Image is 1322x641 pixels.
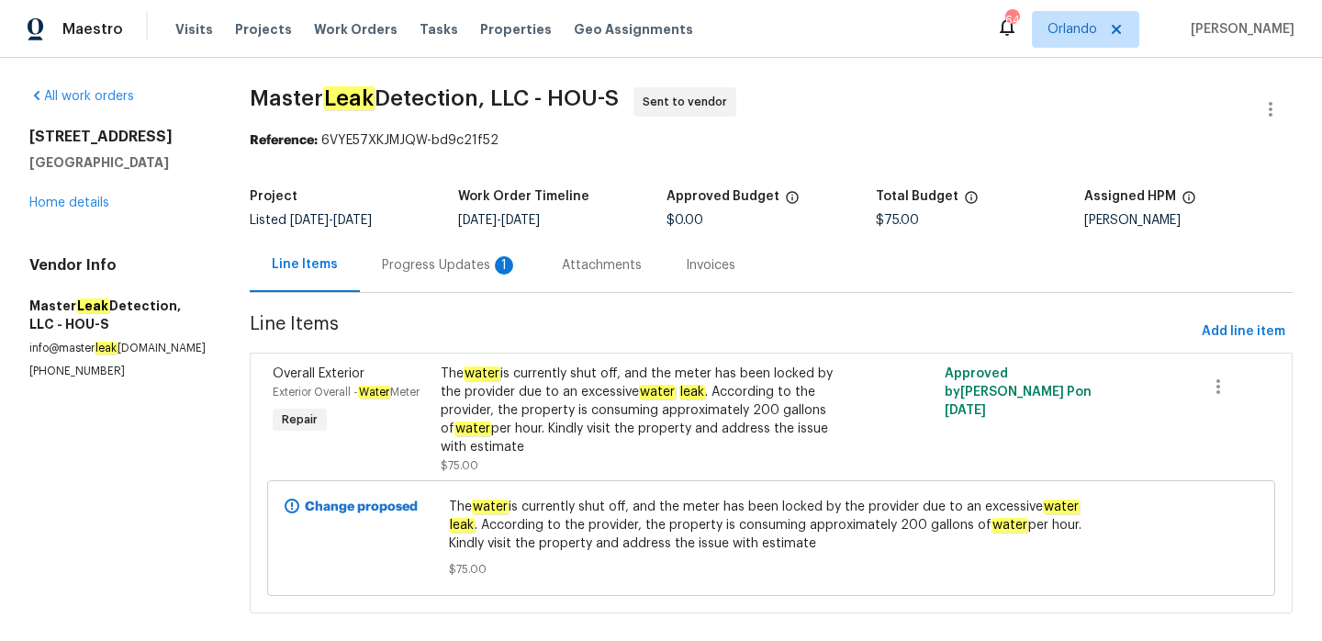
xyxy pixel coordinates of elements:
a: All work orders [29,90,134,103]
em: leak [679,385,705,399]
em: leak [449,518,475,533]
span: Listed [250,214,372,227]
span: Visits [175,20,213,39]
div: 6VYE57XKJMJQW-bd9c21f52 [250,131,1293,150]
span: Work Orders [314,20,398,39]
span: The is currently shut off, and the meter has been locked by the provider due to an excessive . Ac... [449,498,1094,553]
div: Attachments [562,256,642,275]
span: The total cost of line items that have been proposed by Opendoor. This sum includes line items th... [964,190,979,214]
span: The hpm assigned to this work order. [1182,190,1196,214]
span: $75.00 [876,214,919,227]
em: water [1043,500,1080,514]
span: Add line item [1202,320,1285,343]
p: [PHONE_NUMBER] [29,364,206,379]
span: Master Detection, LLC - HOU-S [250,87,619,109]
h5: Assigned HPM [1084,190,1176,203]
span: Projects [235,20,292,39]
div: 1 [495,256,513,275]
span: [DATE] [945,404,986,417]
div: Line Items [272,255,338,274]
span: Tasks [420,23,458,36]
p: info@master [DOMAIN_NAME] [29,341,206,356]
div: Progress Updates [382,256,518,275]
a: Home details [29,197,109,209]
em: Leak [76,298,109,313]
h5: Project [250,190,297,203]
div: The is currently shut off, and the meter has been locked by the provider due to an excessive . Ac... [441,365,850,456]
span: The total cost of line items that have been approved by both Opendoor and the Trade Partner. This... [785,190,800,214]
em: water [991,518,1028,533]
span: - [458,214,540,227]
span: [DATE] [333,214,372,227]
span: [DATE] [458,214,497,227]
span: Approved by [PERSON_NAME] P on [945,367,1092,417]
b: Change proposed [305,500,418,513]
em: leak [95,342,118,354]
div: [PERSON_NAME] [1084,214,1293,227]
span: [DATE] [290,214,329,227]
span: $0.00 [667,214,703,227]
h5: Total Budget [876,190,958,203]
h5: Work Order Timeline [458,190,589,203]
span: Orlando [1048,20,1097,39]
div: 64 [1005,11,1018,29]
span: Properties [480,20,552,39]
span: Overall Exterior [273,367,364,380]
em: water [454,422,491,436]
em: Leak [323,86,375,110]
em: water [639,385,676,399]
em: water [464,366,500,381]
span: $75.00 [449,560,1094,579]
em: Water [358,386,390,399]
div: Invoices [686,256,735,275]
span: Repair [274,410,325,429]
button: Add line item [1194,315,1293,349]
span: $75.00 [441,460,478,471]
h5: Approved Budget [667,190,779,203]
span: [PERSON_NAME] [1183,20,1294,39]
h5: Master Detection, LLC - HOU-S [29,297,206,333]
span: Sent to vendor [643,93,734,111]
span: Exterior Overall - Meter [273,387,420,398]
b: Reference: [250,134,318,147]
em: water [472,500,509,514]
span: Line Items [250,315,1194,349]
span: [DATE] [501,214,540,227]
span: Maestro [62,20,123,39]
span: - [290,214,372,227]
span: Geo Assignments [574,20,693,39]
h5: [GEOGRAPHIC_DATA] [29,153,206,172]
h2: [STREET_ADDRESS] [29,128,206,146]
h4: Vendor Info [29,256,206,275]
